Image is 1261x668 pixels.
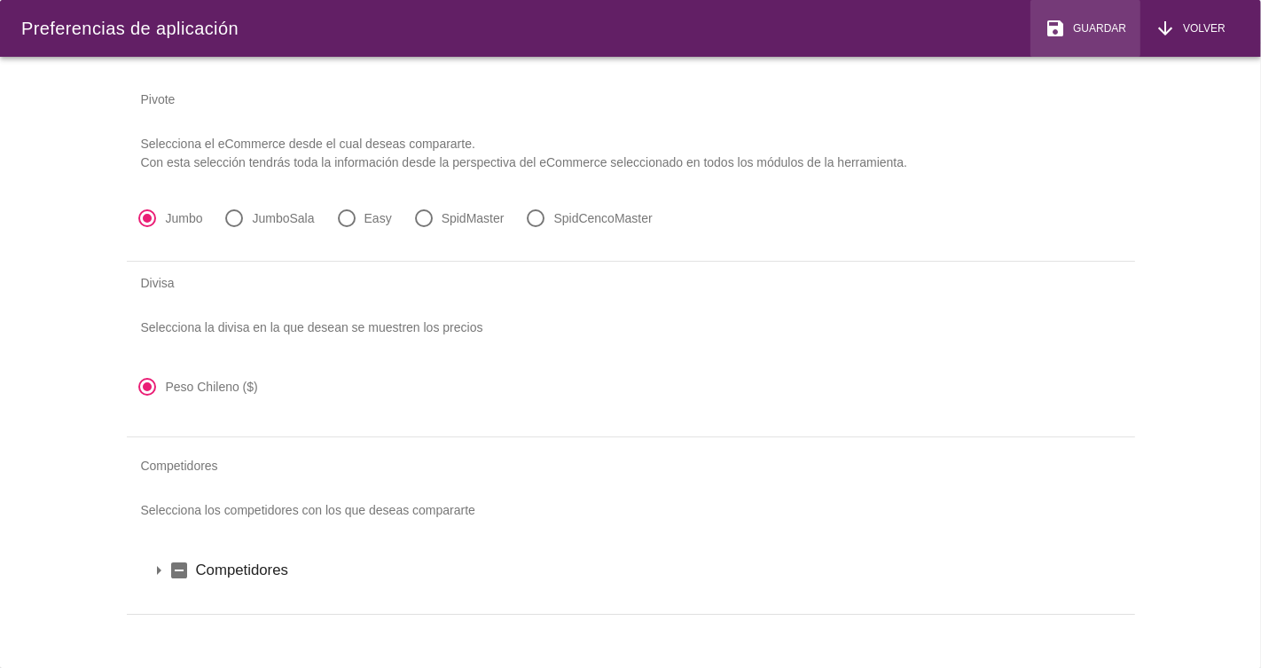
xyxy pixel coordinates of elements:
[554,209,653,227] label: SpidCencoMaster
[127,487,1135,534] p: Selecciona los competidores con los que deseas compararte
[127,78,1135,121] div: Pivote
[1155,18,1176,39] i: arrow_downward
[166,378,258,396] label: Peso Chileno ($)
[127,444,1135,487] div: Competidores
[127,121,1135,186] p: Selecciona el eCommerce desde el cual deseas compararte. Con esta selección tendrás toda la infor...
[1176,20,1226,36] span: Volver
[148,560,169,581] i: arrow_drop_down
[442,209,505,227] label: SpidMaster
[1066,20,1126,36] span: Guardar
[127,262,1135,304] div: Divisa
[127,304,1135,351] p: Selecciona la divisa en la que desean se muestren los precios
[196,559,1114,581] label: Competidores
[21,15,239,42] div: Preferencias de aplicación
[253,209,315,227] label: JumboSala
[364,209,392,227] label: Easy
[1045,18,1066,39] i: save
[166,209,203,227] label: Jumbo
[169,560,191,581] i: indeterminate_check_box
